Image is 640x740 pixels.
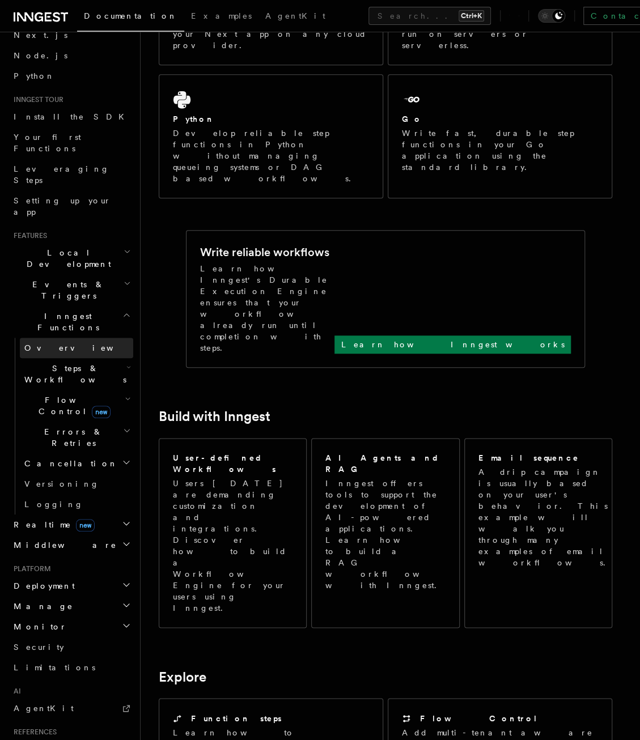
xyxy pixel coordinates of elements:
[20,363,126,385] span: Steps & Workflows
[9,728,57,737] span: References
[9,616,133,637] button: Monitor
[20,422,133,453] button: Errors & Retries
[265,11,325,20] span: AgentKit
[9,127,133,159] a: Your first Functions
[200,263,334,354] p: Learn how Inngest's Durable Execution Engine ensures that your workflow already run until complet...
[173,452,293,475] h2: User-defined Workflows
[478,452,579,463] h2: Email sequence
[9,107,133,127] a: Install the SDK
[20,494,133,514] a: Logging
[9,576,133,596] button: Deployment
[478,466,612,568] p: A drip campaign is usually based on your user's behavior. This example will walk you through many...
[20,358,133,390] button: Steps & Workflows
[159,74,383,198] a: PythonDevelop reliable step functions in Python without managing queueing systems or DAG based wo...
[9,274,133,306] button: Events & Triggers
[9,25,133,45] a: Next.js
[9,637,133,657] a: Security
[191,11,252,20] span: Examples
[9,95,63,104] span: Inngest tour
[9,306,133,338] button: Inngest Functions
[14,71,55,80] span: Python
[9,580,75,592] span: Deployment
[9,698,133,718] a: AgentKit
[84,11,177,20] span: Documentation
[20,390,133,422] button: Flow Controlnew
[14,643,64,652] span: Security
[24,343,141,352] span: Overview
[402,113,422,125] h2: Go
[9,311,122,333] span: Inngest Functions
[14,133,81,153] span: Your first Functions
[9,243,133,274] button: Local Development
[184,3,258,31] a: Examples
[200,244,329,260] h2: Write reliable workflows
[9,657,133,678] a: Limitations
[334,335,571,354] a: Learn how Inngest works
[9,519,95,530] span: Realtime
[159,438,307,628] a: User-defined WorkflowsUsers [DATE] are demanding customization and integrations. Discover how to ...
[173,478,293,614] p: Users [DATE] are demanding customization and integrations. Discover how to build a Workflow Engin...
[20,458,118,469] span: Cancellation
[9,66,133,86] a: Python
[464,438,612,628] a: Email sequenceA drip campaign is usually based on your user's behavior. This example will walk yo...
[20,426,123,449] span: Errors & Retries
[9,564,51,573] span: Platform
[9,279,124,301] span: Events & Triggers
[258,3,332,31] a: AgentKit
[20,394,125,417] span: Flow Control
[420,712,538,724] h2: Flow Control
[92,406,111,418] span: new
[76,519,95,531] span: new
[325,478,447,591] p: Inngest offers tools to support the development of AI-powered applications. Learn how to build a ...
[9,539,117,551] span: Middleware
[9,514,133,535] button: Realtimenew
[20,453,133,474] button: Cancellation
[9,535,133,555] button: Middleware
[20,338,133,358] a: Overview
[159,669,206,684] a: Explore
[173,127,369,184] p: Develop reliable step functions in Python without managing queueing systems or DAG based workflows.
[325,452,447,475] h2: AI Agents and RAG
[9,190,133,222] a: Setting up your app
[9,231,47,240] span: Features
[9,621,67,632] span: Monitor
[459,10,484,22] kbd: Ctrl+K
[14,164,109,185] span: Leveraging Steps
[538,9,565,23] button: Toggle dark mode
[14,31,67,40] span: Next.js
[388,74,612,198] a: GoWrite fast, durable step functions in your Go application using the standard library.
[9,338,133,514] div: Inngest Functions
[191,712,282,724] h2: Function steps
[24,500,83,509] span: Logging
[9,159,133,190] a: Leveraging Steps
[20,474,133,494] a: Versioning
[341,339,564,350] p: Learn how Inngest works
[14,663,95,672] span: Limitations
[159,409,270,424] a: Build with Inngest
[402,127,598,173] p: Write fast, durable step functions in your Go application using the standard library.
[9,45,133,66] a: Node.js
[9,596,133,616] button: Manage
[9,687,21,696] span: AI
[173,113,215,125] h2: Python
[9,247,124,270] span: Local Development
[77,3,184,32] a: Documentation
[14,112,131,121] span: Install the SDK
[9,601,73,612] span: Manage
[24,479,99,488] span: Versioning
[368,7,491,25] button: Search...Ctrl+K
[14,196,111,216] span: Setting up your app
[14,51,67,60] span: Node.js
[14,704,74,713] span: AgentKit
[311,438,459,628] a: AI Agents and RAGInngest offers tools to support the development of AI-powered applications. Lear...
